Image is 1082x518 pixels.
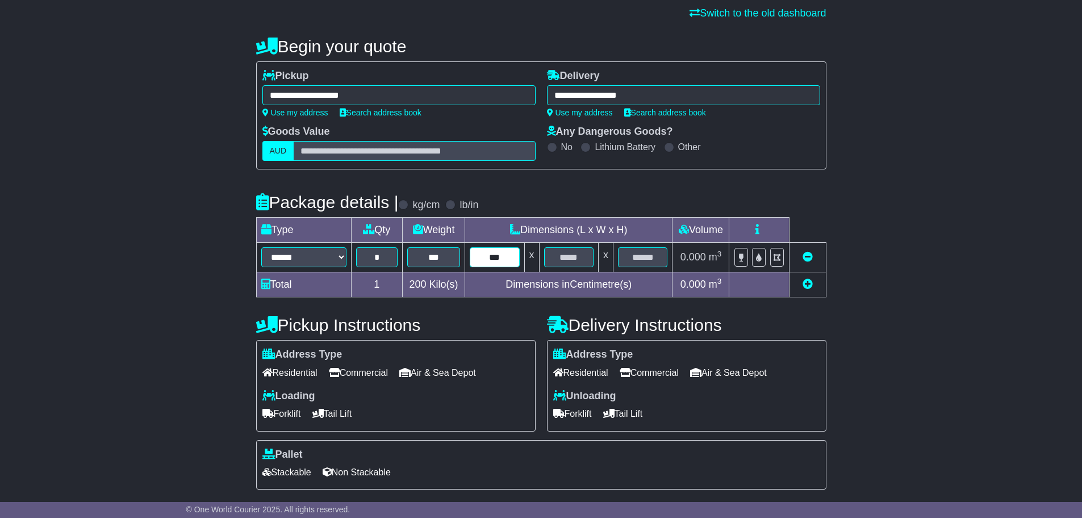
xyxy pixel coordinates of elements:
span: 0.000 [680,279,706,290]
label: Delivery [547,70,600,82]
label: Other [678,142,701,152]
span: © One World Courier 2025. All rights reserved. [186,505,350,514]
label: Address Type [262,349,342,361]
label: No [561,142,573,152]
label: Address Type [553,349,633,361]
span: Residential [262,364,318,382]
label: Goods Value [262,126,330,138]
label: Any Dangerous Goods? [547,126,673,138]
span: Non Stackable [323,463,391,481]
span: Commercial [329,364,388,382]
td: Qty [351,218,403,243]
td: 1 [351,272,403,297]
span: 200 [410,279,427,290]
td: Type [256,218,351,243]
label: Loading [262,390,315,403]
span: Stackable [262,463,311,481]
sup: 3 [717,250,722,258]
label: lb/in [459,199,478,212]
td: x [524,243,539,272]
a: Remove this item [803,251,813,263]
span: Tail Lift [603,405,643,422]
h4: Delivery Instructions [547,316,826,334]
span: m [709,279,722,290]
a: Use my address [547,108,613,117]
span: Residential [553,364,608,382]
h4: Pickup Instructions [256,316,536,334]
td: Dimensions in Centimetre(s) [465,272,672,297]
label: Lithium Battery [595,142,655,152]
span: Air & Sea Depot [690,364,767,382]
span: m [709,251,722,263]
label: Pallet [262,449,303,461]
h4: Begin your quote [256,37,826,56]
label: kg/cm [412,199,440,212]
label: Pickup [262,70,309,82]
a: Search address book [624,108,706,117]
label: AUD [262,141,294,161]
a: Search address book [340,108,421,117]
a: Switch to the old dashboard [690,7,826,19]
span: Forklift [553,405,592,422]
td: Total [256,272,351,297]
a: Add new item [803,279,813,290]
span: Commercial [620,364,679,382]
h4: Package details | [256,193,399,212]
a: Use my address [262,108,328,117]
span: 0.000 [680,251,706,263]
sup: 3 [717,277,722,285]
span: Forklift [262,405,301,422]
td: Volume [672,218,729,243]
label: Unloading [553,390,616,403]
td: Weight [403,218,465,243]
td: Dimensions (L x W x H) [465,218,672,243]
td: Kilo(s) [403,272,465,297]
span: Air & Sea Depot [399,364,476,382]
td: x [598,243,613,272]
span: Tail Lift [312,405,352,422]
